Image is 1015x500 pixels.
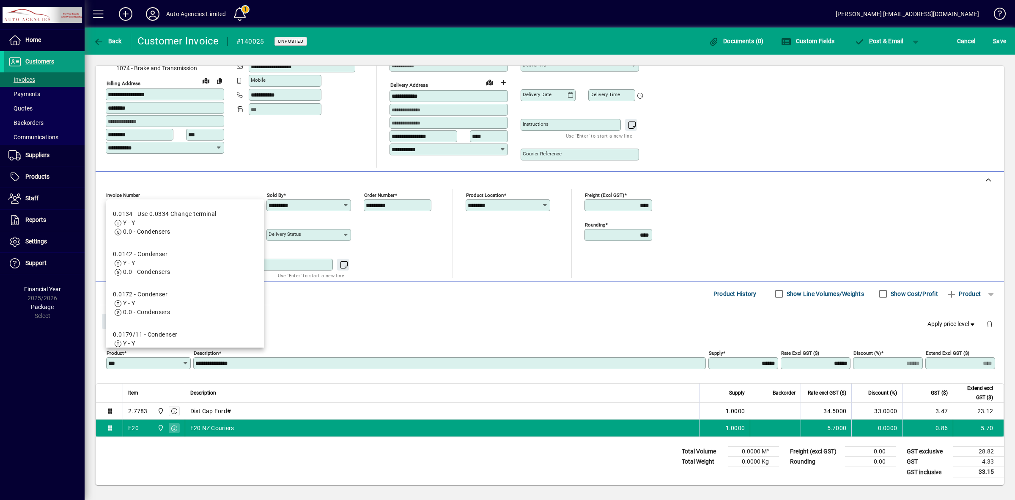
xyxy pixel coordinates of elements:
[927,320,977,329] span: Apply price level
[155,406,165,416] span: Rangiora
[729,388,745,398] span: Supply
[946,287,981,301] span: Product
[585,222,605,228] mat-label: Rounding
[85,33,131,49] app-page-header-button: Back
[957,34,976,48] span: Cancel
[364,192,395,198] mat-label: Order number
[523,121,549,127] mat-label: Instructions
[707,33,766,49] button: Documents (0)
[466,192,504,198] mat-label: Product location
[869,38,873,44] span: P
[93,38,122,44] span: Back
[190,424,234,432] span: E20 NZ Couriers
[123,309,170,315] span: 0.0 - Condensers
[773,388,796,398] span: Backorder
[112,6,139,22] button: Add
[931,388,948,398] span: GST ($)
[190,388,216,398] span: Description
[991,33,1008,49] button: Save
[808,388,846,398] span: Rate excl GST ($)
[726,407,745,415] span: 1.0000
[4,116,85,130] a: Backorders
[8,119,44,126] span: Backorders
[269,231,301,237] mat-label: Delivery status
[779,33,837,49] button: Custom Fields
[903,467,953,478] td: GST inclusive
[590,91,620,97] mat-label: Delivery time
[903,447,953,457] td: GST exclusive
[113,330,177,339] div: 0.0179/11 - Condenser
[853,350,881,356] mat-label: Discount (%)
[25,195,38,202] span: Staff
[955,33,978,49] button: Cancel
[25,173,49,180] span: Products
[113,290,170,299] div: 0.0172 - Condenser
[678,457,728,467] td: Total Weight
[137,34,219,48] div: Customer Invoice
[993,34,1006,48] span: ave
[4,72,85,87] a: Invoices
[710,286,760,301] button: Product History
[8,105,33,112] span: Quotes
[713,287,757,301] span: Product History
[845,457,896,467] td: 0.00
[4,166,85,188] a: Products
[806,407,846,415] div: 34.5000
[123,340,135,347] span: Y - Y
[786,447,845,457] td: Freight (excl GST)
[113,210,216,218] div: 0.0134 - Use 0.0334 Change terminal
[851,420,902,436] td: 0.0000
[25,36,41,43] span: Home
[194,350,219,356] mat-label: Description
[483,75,497,89] a: View on map
[106,203,264,243] mat-option: 0.0134 - Use 0.0334 Change terminal
[850,33,908,49] button: Post & Email
[24,286,61,293] span: Financial Year
[786,457,845,467] td: Rounding
[123,260,135,266] span: Y - Y
[106,283,264,323] mat-option: 0.0172 - Condenser
[190,407,231,415] span: Dist Cap Ford#
[781,350,819,356] mat-label: Rate excl GST ($)
[806,424,846,432] div: 5.7000
[585,192,624,198] mat-label: Freight (excl GST)
[267,192,283,198] mat-label: Sold by
[523,151,562,157] mat-label: Courier Reference
[123,300,135,307] span: Y - Y
[236,35,264,48] div: #140025
[953,420,1004,436] td: 5.70
[4,30,85,51] a: Home
[4,130,85,144] a: Communications
[128,388,138,398] span: Item
[199,74,213,87] a: View on map
[953,403,1004,420] td: 23.12
[25,216,46,223] span: Reports
[678,447,728,457] td: Total Volume
[709,38,764,44] span: Documents (0)
[4,87,85,101] a: Payments
[979,320,1000,328] app-page-header-button: Delete
[100,317,133,325] app-page-header-button: Close
[728,457,779,467] td: 0.0000 Kg
[123,219,135,226] span: Y - Y
[106,192,140,198] mat-label: Invoice number
[128,424,139,432] div: E20
[903,457,953,467] td: GST
[953,447,1004,457] td: 28.82
[953,467,1004,478] td: 33.15
[251,77,266,83] mat-label: Mobile
[868,388,897,398] span: Discount (%)
[953,457,1004,467] td: 4.33
[25,238,47,245] span: Settings
[166,7,226,21] div: Auto Agencies Limited
[96,305,1004,336] div: Product
[851,403,902,420] td: 33.0000
[926,350,969,356] mat-label: Extend excl GST ($)
[854,38,903,44] span: ost & Email
[155,423,165,433] span: Rangiora
[31,304,54,310] span: Package
[139,6,166,22] button: Profile
[924,317,980,332] button: Apply price level
[8,76,35,83] span: Invoices
[4,231,85,252] a: Settings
